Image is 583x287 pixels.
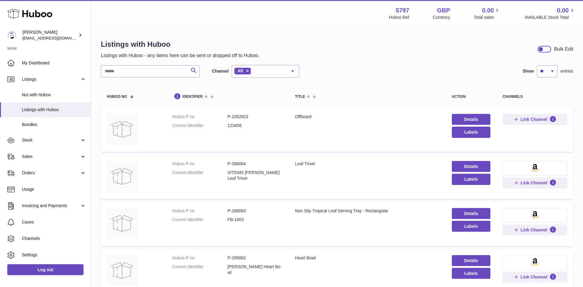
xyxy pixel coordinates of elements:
[7,31,16,40] img: internalAdmin-5797@internal.huboo.com
[101,39,260,49] h1: Listings with Huboo
[389,15,409,20] div: Huboo Ref
[433,15,450,20] div: Currency
[452,95,490,99] div: action
[22,203,80,209] span: Invoicing and Payments
[396,6,409,15] strong: 5797
[474,15,501,20] span: Total sales
[22,107,86,113] span: Listings with Huboo
[452,208,490,219] a: Details
[452,255,490,266] a: Details
[524,6,576,20] a: 0.00 AVAILABLE Stock Total
[523,68,534,74] label: Show
[452,174,490,185] button: Labels
[503,95,567,99] div: channels
[503,224,567,235] button: Link Channel
[530,164,539,171] img: amazon-small.png
[521,117,547,122] span: Link Channel
[521,180,547,186] span: Link Channel
[172,264,227,275] dt: Current identifier
[237,68,243,73] span: All
[172,217,227,223] dt: Current identifier
[295,114,439,120] div: Offboard
[503,114,567,125] button: Link Channel
[227,170,283,181] dd: VIT0345 [PERSON_NAME] Leaf Trivet
[22,236,86,241] span: Channels
[530,258,539,265] img: amazon-small.png
[452,127,490,138] button: Labels
[107,95,127,99] span: Huboo no
[295,208,439,214] div: Non Slip Tropical Leaf Serving Tray - Rectangular
[530,211,539,218] img: amazon-small.png
[554,46,573,53] div: Bulk Edit
[22,77,80,82] span: Listings
[22,122,86,128] span: Bundles
[295,255,439,261] div: Heart Bowl
[22,170,80,176] span: Orders
[437,6,450,15] strong: GBP
[172,255,227,261] dt: Huboo P no
[22,219,86,225] span: Cases
[452,161,490,172] a: Details
[22,137,80,143] span: Stock
[295,161,439,167] div: Leaf Trivet
[107,114,137,144] img: Offboard
[107,208,137,238] img: Non Slip Tropical Leaf Serving Tray - Rectangular
[172,208,227,214] dt: Huboo P no
[521,274,547,280] span: Link Channel
[107,161,137,191] img: Leaf Trivet
[524,15,576,20] span: AVAILABLE Stock Total
[227,217,283,223] dd: FB-1003
[452,221,490,232] button: Labels
[22,92,86,98] span: Not with Huboo
[474,6,501,20] a: 0.00 Total sales
[482,6,494,15] span: 0.00
[22,186,86,192] span: Usage
[295,95,305,99] span: title
[521,227,547,233] span: Link Channel
[172,114,227,120] dt: Huboo P no
[182,95,203,99] span: identifier
[22,154,80,159] span: Sales
[172,161,227,167] dt: Huboo P no
[227,114,283,120] dd: P-1052923
[227,255,283,261] dd: P-268062
[503,272,567,282] button: Link Channel
[452,268,490,279] button: Labels
[101,52,260,59] p: Listings with Huboo - any items here can be sent or dropped off to Huboo.
[503,177,567,188] button: Link Channel
[227,264,283,275] dd: [PERSON_NAME] Heart Bowl
[7,264,84,275] a: Log out
[452,114,490,125] a: Details
[172,123,227,128] dt: Current identifier
[22,29,77,41] div: [PERSON_NAME]
[561,68,573,74] span: entries
[107,255,137,285] img: Heart Bowl
[557,6,569,15] span: 0.00
[227,123,283,128] dd: 123456
[22,36,89,40] span: [EMAIL_ADDRESS][DOMAIN_NAME]
[227,208,283,214] dd: P-268063
[22,60,86,66] span: My Dashboard
[172,170,227,181] dt: Current identifier
[22,252,86,258] span: Settings
[212,68,229,74] label: Channel
[227,161,283,167] dd: P-268064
